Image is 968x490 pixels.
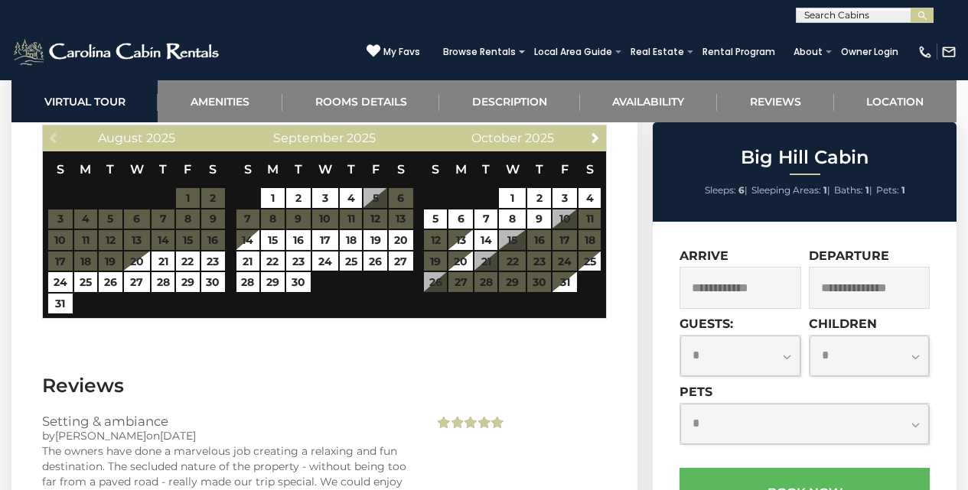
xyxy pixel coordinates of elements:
a: 23 [286,251,311,271]
span: Wednesday [506,162,520,177]
a: 20 [389,230,413,250]
a: 24 [312,251,339,271]
h3: Setting & ambiance [42,414,411,428]
a: 21 [152,251,174,271]
div: by on [42,428,411,443]
a: 7 [474,209,497,229]
a: 25 [74,272,97,292]
span: Friday [561,162,569,177]
a: About [786,41,830,63]
span: October [471,131,522,145]
span: [PERSON_NAME] [55,429,146,443]
a: 4 [340,188,362,208]
a: 20 [448,251,473,271]
span: Sleeping Areas: [751,184,821,196]
label: Departure [809,248,889,263]
strong: 1 [901,184,905,196]
a: 4 [579,188,601,208]
a: 2 [527,188,552,208]
span: Baths: [834,184,863,196]
span: Thursday [347,162,355,177]
strong: 1 [823,184,827,196]
label: Arrive [680,248,728,263]
a: 29 [176,272,199,292]
a: 20 [124,251,150,271]
li: | [751,180,830,200]
label: Guests: [680,316,733,331]
span: Pets: [876,184,899,196]
span: Monday [80,162,91,177]
a: 2 [286,188,311,208]
span: 2025 [146,131,175,145]
a: 14 [474,230,497,250]
span: Monday [455,162,467,177]
a: 27 [389,251,413,271]
a: Next [585,128,605,147]
a: 26 [99,272,122,292]
a: 6 [448,209,473,229]
h2: Big Hill Cabin [657,148,953,167]
a: Real Estate [623,41,692,63]
a: 5 [424,209,447,229]
a: 15 [261,230,285,250]
a: 27 [124,272,150,292]
a: 30 [201,272,226,292]
li: | [834,180,872,200]
a: 1 [499,188,525,208]
img: phone-regular-white.png [917,44,933,60]
span: Sunday [244,162,252,177]
span: Saturday [397,162,405,177]
a: My Favs [367,44,420,60]
a: 3 [552,188,577,208]
a: Virtual Tour [11,80,158,122]
a: 19 [363,230,387,250]
a: 9 [527,209,552,229]
a: 29 [261,272,285,292]
span: Sunday [57,162,64,177]
a: 23 [201,251,226,271]
span: Sleeps: [705,184,736,196]
span: My Favs [383,45,420,59]
a: 31 [552,272,577,292]
a: Owner Login [833,41,906,63]
span: Thursday [159,162,167,177]
a: 8 [499,209,525,229]
span: August [98,131,143,145]
span: Thursday [536,162,543,177]
a: 28 [236,272,260,292]
li: | [705,180,748,200]
a: Reviews [717,80,833,122]
a: 31 [48,294,73,313]
a: Local Area Guide [526,41,620,63]
img: mail-regular-white.png [941,44,957,60]
a: 24 [48,272,73,292]
a: Location [834,80,957,122]
a: 25 [340,251,362,271]
a: 16 [286,230,311,250]
span: 2025 [347,131,376,145]
label: Children [809,316,877,331]
span: Saturday [209,162,217,177]
img: White-1-2.png [11,37,223,67]
a: 17 [312,230,339,250]
a: 25 [579,251,601,271]
span: September [273,131,344,145]
a: 3 [312,188,339,208]
a: 13 [448,230,473,250]
span: Saturday [586,162,594,177]
span: Wednesday [130,162,144,177]
a: Availability [580,80,717,122]
a: 21 [236,251,260,271]
a: 26 [363,251,387,271]
a: 14 [236,230,260,250]
span: Tuesday [106,162,114,177]
span: 2025 [525,131,554,145]
span: Tuesday [482,162,490,177]
h3: Reviews [42,372,607,399]
span: Next [589,131,601,144]
span: Sunday [432,162,439,177]
a: Browse Rentals [435,41,523,63]
a: 22 [176,251,199,271]
span: Monday [267,162,279,177]
a: Rooms Details [282,80,439,122]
